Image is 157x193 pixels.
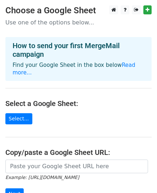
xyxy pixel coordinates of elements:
a: Read more... [13,62,135,76]
h4: How to send your first MergeMail campaign [13,41,144,59]
h4: Select a Google Sheet: [5,99,152,108]
small: Example: [URL][DOMAIN_NAME] [5,175,79,180]
p: Use one of the options below... [5,19,152,26]
p: Find your Google Sheet in the box below [13,61,144,77]
a: Select... [5,113,32,124]
h4: Copy/paste a Google Sheet URL: [5,148,152,157]
h3: Choose a Google Sheet [5,5,152,16]
input: Paste your Google Sheet URL here [5,160,148,173]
